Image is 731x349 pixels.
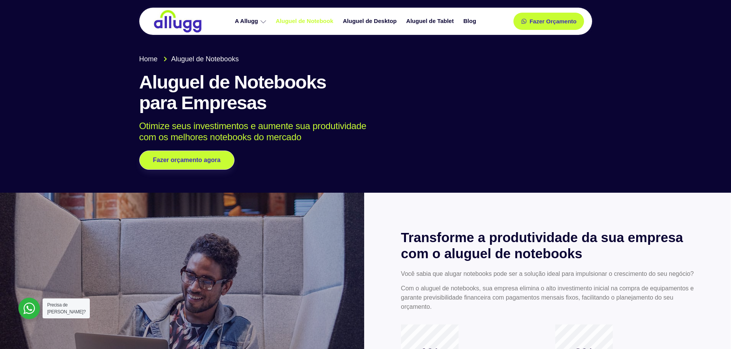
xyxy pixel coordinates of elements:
span: Fazer Orçamento [530,18,577,24]
a: Aluguel de Desktop [339,15,403,28]
p: Com o aluguel de notebooks, sua empresa elimina o alto investimento inicial na compra de equipame... [401,284,694,311]
span: Home [139,54,158,64]
p: Você sabia que alugar notebooks pode ser a solução ideal para impulsionar o crescimento do seu ne... [401,269,694,279]
a: A Allugg [231,15,272,28]
h1: Aluguel de Notebooks para Empresas [139,72,592,113]
a: Aluguel de Notebook [272,15,339,28]
span: Precisa de [PERSON_NAME]? [47,302,86,315]
a: Fazer Orçamento [513,13,584,30]
a: Blog [459,15,482,28]
a: Fazer orçamento agora [139,151,234,170]
h2: Transforme a produtividade da sua empresa com o aluguel de notebooks [401,229,694,262]
span: Fazer orçamento agora [153,157,221,163]
a: Aluguel de Tablet [403,15,460,28]
span: Aluguel de Notebooks [169,54,239,64]
p: Otimize seus investimentos e aumente sua produtividade com os melhores notebooks do mercado [139,121,581,143]
img: locação de TI é Allugg [153,10,203,33]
